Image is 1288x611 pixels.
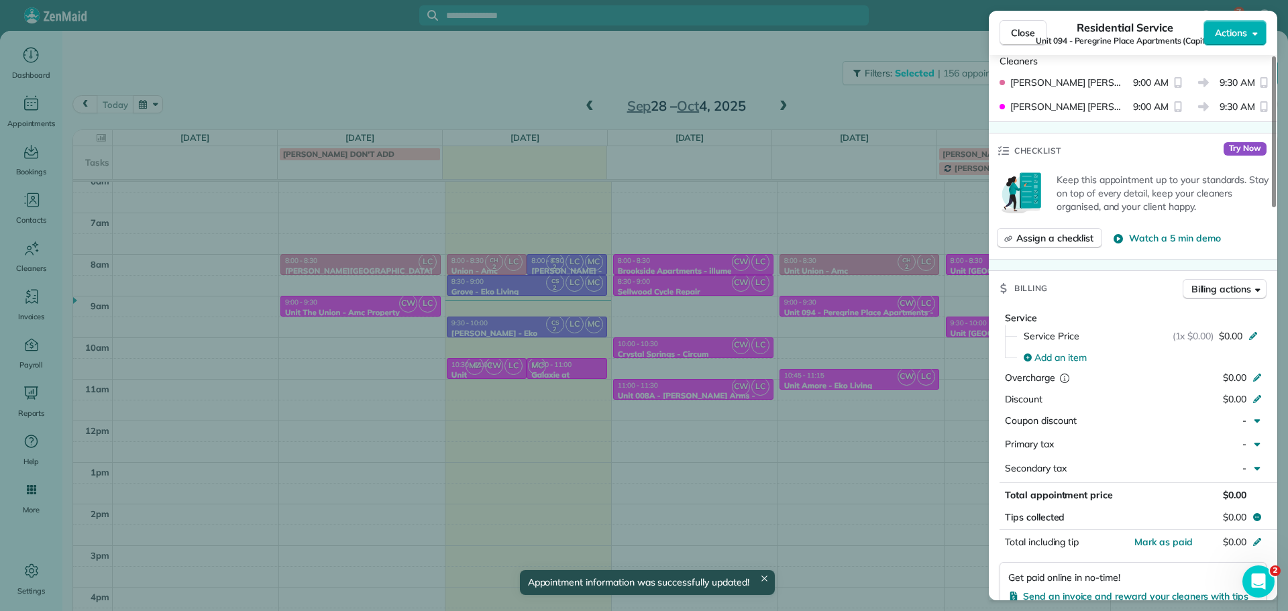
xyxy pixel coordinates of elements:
[1005,536,1079,548] span: Total including tip
[1223,536,1246,548] span: $0.00
[1010,76,1128,89] span: [PERSON_NAME] [PERSON_NAME]
[1034,351,1087,364] span: Add an item
[1191,282,1251,296] span: Billing actions
[1220,100,1255,113] span: 9:30 AM
[1000,20,1046,46] button: Close
[1077,19,1173,36] span: Residential Service
[519,570,774,595] div: Appointment information was successfully updated!
[1223,510,1246,524] span: $0.00
[1000,508,1267,526] button: Tips collected$0.00
[1133,100,1169,113] span: 9:00 AM
[1005,393,1042,405] span: Discount
[1005,462,1067,474] span: Secondary tax
[1016,231,1093,245] span: Assign a checklist
[1005,489,1113,501] span: Total appointment price
[1129,231,1220,245] span: Watch a 5 min demo
[1242,438,1246,450] span: -
[1023,590,1248,602] span: Send an invoice and reward your cleaners with tips
[1016,347,1267,368] button: Add an item
[1223,393,1246,405] span: $0.00
[1011,26,1035,40] span: Close
[1005,414,1077,427] span: Coupon discount
[1024,329,1079,343] span: Service Price
[1057,173,1269,213] p: Keep this appointment up to your standards. Stay on top of every detail, keep your cleaners organ...
[1223,372,1246,384] span: $0.00
[1014,144,1061,158] span: Checklist
[997,228,1102,248] button: Assign a checklist
[1113,231,1220,245] button: Watch a 5 min demo
[1242,565,1275,598] iframe: Intercom live chat
[1036,36,1214,46] span: Unit 094 - Peregrine Place Apartments (Capital)
[1005,371,1121,384] div: Overcharge
[1270,565,1281,576] span: 2
[1014,282,1048,295] span: Billing
[1215,26,1247,40] span: Actions
[1173,329,1214,343] span: (1x $0.00)
[1219,329,1242,343] span: $0.00
[1005,510,1065,524] span: Tips collected
[1242,414,1246,427] span: -
[1000,55,1038,67] span: Cleaners
[1134,535,1193,549] button: Mark as paid
[1016,325,1267,347] button: Service Price(1x $0.00)$0.00
[1224,142,1267,156] span: Try Now
[1010,100,1128,113] span: [PERSON_NAME] [PERSON_NAME]-German
[1220,76,1255,89] span: 9:30 AM
[1223,489,1246,501] span: $0.00
[1008,571,1120,584] span: Get paid online in no-time!
[1134,536,1193,548] span: Mark as paid
[1133,76,1169,89] span: 9:00 AM
[1242,462,1246,474] span: -
[1005,312,1037,324] span: Service
[1005,438,1054,450] span: Primary tax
